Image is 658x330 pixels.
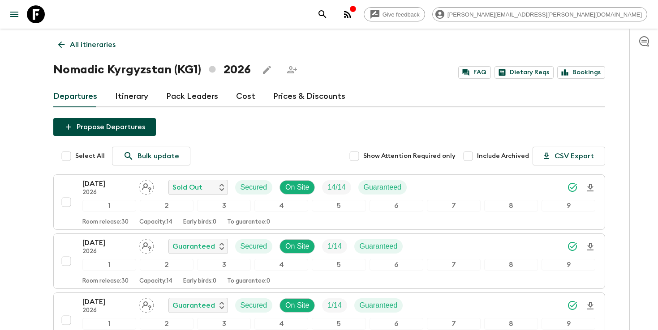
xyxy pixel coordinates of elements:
[235,180,273,195] div: Secured
[139,219,172,226] p: Capacity: 14
[254,318,308,330] div: 4
[585,182,596,193] svg: Download Onboarding
[364,182,402,193] p: Guaranteed
[53,61,251,79] h1: Nomadic Kyrgyzstan (KG1) 2026
[82,248,132,255] p: 2026
[197,200,251,212] div: 3
[542,259,595,271] div: 9
[567,300,578,311] svg: Synced Successfully
[172,300,215,311] p: Guaranteed
[82,296,132,307] p: [DATE]
[82,307,132,314] p: 2026
[166,86,218,107] a: Pack Leaders
[322,180,351,195] div: Trip Fill
[273,86,345,107] a: Prices & Discounts
[364,7,425,21] a: Give feedback
[227,278,270,285] p: To guarantee: 0
[82,178,132,189] p: [DATE]
[172,182,202,193] p: Sold Out
[495,66,554,79] a: Dietary Reqs
[258,61,276,79] button: Edit this itinerary
[312,259,366,271] div: 5
[236,86,255,107] a: Cost
[197,259,251,271] div: 3
[370,259,423,271] div: 6
[280,239,315,254] div: On Site
[484,259,538,271] div: 8
[183,278,216,285] p: Early birds: 0
[227,219,270,226] p: To guarantee: 0
[285,182,309,193] p: On Site
[241,182,267,193] p: Secured
[139,241,154,249] span: Assign pack leader
[53,233,605,289] button: [DATE]2026Assign pack leaderGuaranteedSecuredOn SiteTrip FillGuaranteed123456789Room release:30Ca...
[112,147,190,165] a: Bulk update
[140,259,194,271] div: 2
[327,182,345,193] p: 14 / 14
[427,200,481,212] div: 7
[82,237,132,248] p: [DATE]
[53,118,156,136] button: Propose Departures
[585,241,596,252] svg: Download Onboarding
[443,11,647,18] span: [PERSON_NAME][EMAIL_ADDRESS][PERSON_NAME][DOMAIN_NAME]
[241,300,267,311] p: Secured
[322,298,347,313] div: Trip Fill
[542,200,595,212] div: 9
[542,318,595,330] div: 9
[241,241,267,252] p: Secured
[484,318,538,330] div: 8
[254,200,308,212] div: 4
[360,241,398,252] p: Guaranteed
[432,7,647,21] div: [PERSON_NAME][EMAIL_ADDRESS][PERSON_NAME][DOMAIN_NAME]
[82,200,136,212] div: 1
[140,318,194,330] div: 2
[327,241,341,252] p: 1 / 14
[53,174,605,230] button: [DATE]2026Assign pack leaderSold OutSecuredOn SiteTrip FillGuaranteed123456789Room release:30Capa...
[427,318,481,330] div: 7
[115,86,148,107] a: Itinerary
[82,278,129,285] p: Room release: 30
[53,86,97,107] a: Departures
[235,298,273,313] div: Secured
[140,200,194,212] div: 2
[139,182,154,190] span: Assign pack leader
[378,11,425,18] span: Give feedback
[70,39,116,50] p: All itineraries
[82,219,129,226] p: Room release: 30
[82,318,136,330] div: 1
[484,200,538,212] div: 8
[312,200,366,212] div: 5
[285,300,309,311] p: On Site
[5,5,23,23] button: menu
[138,151,179,161] p: Bulk update
[557,66,605,79] a: Bookings
[53,36,120,54] a: All itineraries
[427,259,481,271] div: 7
[370,200,423,212] div: 6
[458,66,491,79] a: FAQ
[235,239,273,254] div: Secured
[370,318,423,330] div: 6
[254,259,308,271] div: 4
[363,152,456,161] span: Show Attention Required only
[533,147,605,165] button: CSV Export
[183,219,216,226] p: Early birds: 0
[477,152,529,161] span: Include Archived
[360,300,398,311] p: Guaranteed
[139,300,154,308] span: Assign pack leader
[567,241,578,252] svg: Synced Successfully
[280,180,315,195] div: On Site
[82,259,136,271] div: 1
[283,61,301,79] span: Share this itinerary
[172,241,215,252] p: Guaranteed
[322,239,347,254] div: Trip Fill
[312,318,366,330] div: 5
[75,152,105,161] span: Select All
[280,298,315,313] div: On Site
[327,300,341,311] p: 1 / 14
[197,318,251,330] div: 3
[314,5,331,23] button: search adventures
[139,278,172,285] p: Capacity: 14
[285,241,309,252] p: On Site
[585,300,596,311] svg: Download Onboarding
